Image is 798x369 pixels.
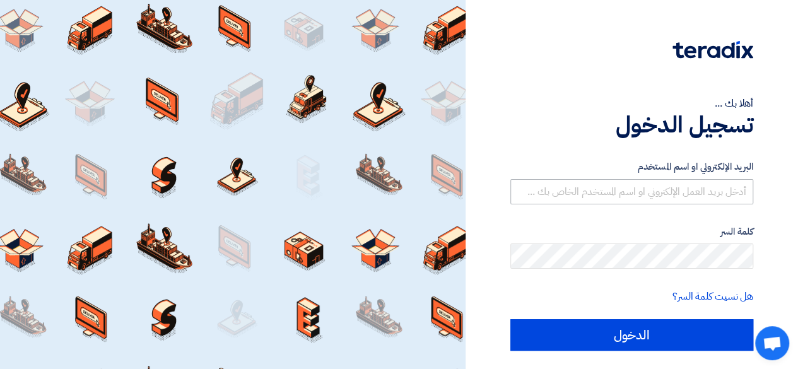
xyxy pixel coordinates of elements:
div: Open chat [755,326,789,360]
a: هل نسيت كلمة السر؟ [672,289,753,304]
label: البريد الإلكتروني او اسم المستخدم [510,160,753,174]
div: أهلا بك ... [510,96,753,111]
h1: تسجيل الدخول [510,111,753,139]
label: كلمة السر [510,225,753,239]
input: أدخل بريد العمل الإلكتروني او اسم المستخدم الخاص بك ... [510,179,753,204]
input: الدخول [510,319,753,351]
img: Teradix logo [672,41,753,59]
